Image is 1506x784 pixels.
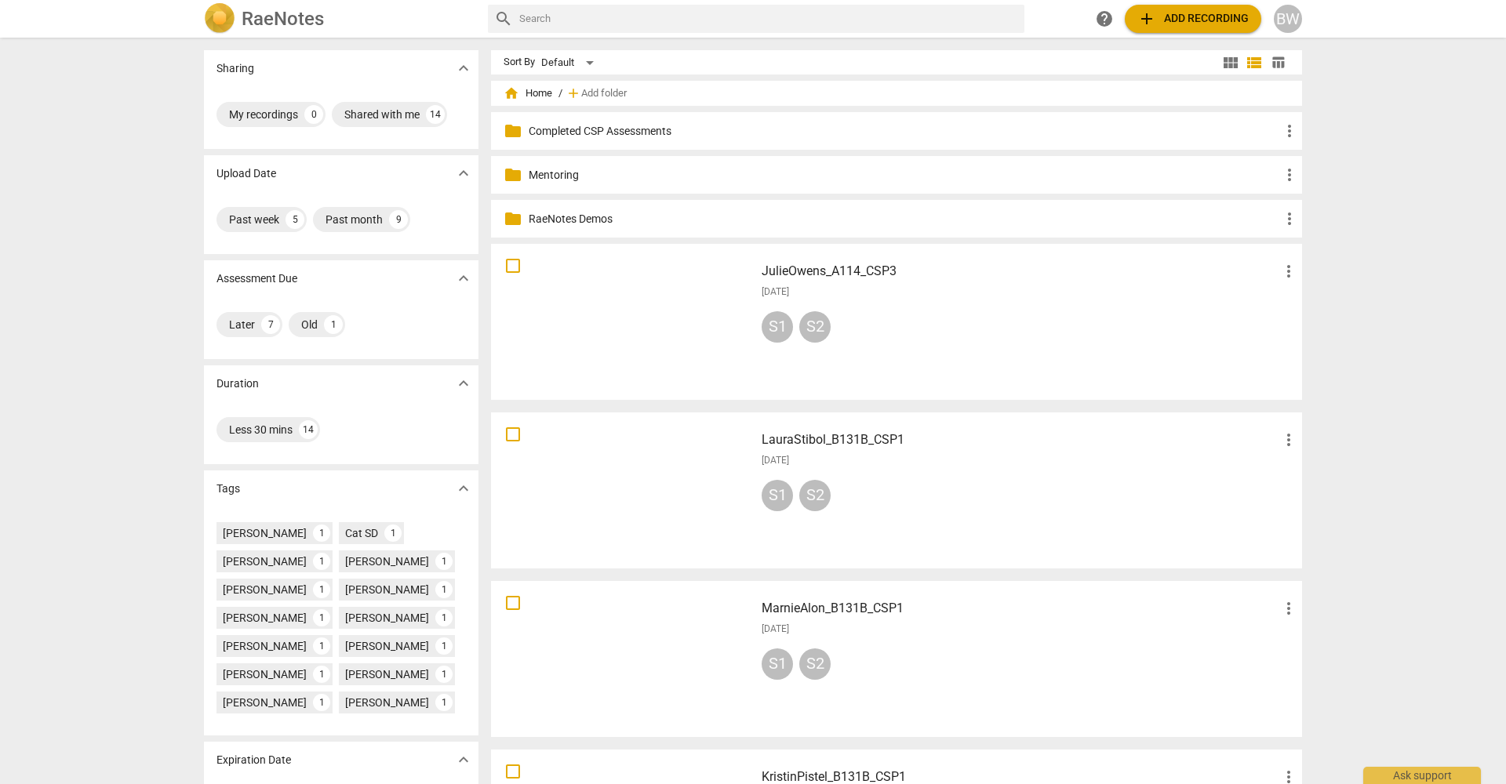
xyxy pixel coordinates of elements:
[1219,51,1242,74] button: Tile view
[345,666,429,682] div: [PERSON_NAME]
[223,638,307,654] div: [PERSON_NAME]
[435,666,453,683] div: 1
[426,105,445,124] div: 14
[216,270,297,287] p: Assessment Due
[313,553,330,570] div: 1
[452,372,475,395] button: Show more
[762,454,789,467] span: [DATE]
[216,376,259,392] p: Duration
[454,269,473,288] span: expand_more
[497,586,1297,731] a: MarnieAlon_B131B_CSP1[DATE]S1S2
[313,666,330,683] div: 1
[494,9,513,28] span: search
[799,648,831,680] div: S2
[452,748,475,771] button: Show more
[504,85,552,101] span: Home
[452,162,475,185] button: Show more
[301,317,318,332] div: Old
[1245,53,1264,72] span: view_list
[389,210,408,229] div: 9
[204,3,475,34] a: LogoRaeNotes
[345,695,429,710] div: [PERSON_NAME]
[454,479,473,498] span: expand_more
[223,582,307,597] div: [PERSON_NAME]
[1266,51,1290,74] button: Table view
[454,374,473,393] span: expand_more
[223,554,307,569] div: [PERSON_NAME]
[452,477,475,500] button: Show more
[581,88,627,100] span: Add folder
[1280,122,1299,140] span: more_vert
[762,311,793,343] div: S1
[454,59,473,78] span: expand_more
[216,752,291,768] p: Expiration Date
[324,315,343,334] div: 1
[223,525,307,541] div: [PERSON_NAME]
[313,524,330,542] div: 1
[229,212,279,227] div: Past week
[313,581,330,598] div: 1
[313,637,330,655] div: 1
[261,315,280,334] div: 7
[216,165,276,182] p: Upload Date
[762,480,793,511] div: S1
[229,317,255,332] div: Later
[1271,55,1286,70] span: table_chart
[497,418,1297,563] a: LauraStibol_B131B_CSP1[DATE]S1S2
[223,610,307,626] div: [PERSON_NAME]
[326,212,383,227] div: Past month
[216,60,254,77] p: Sharing
[435,694,453,711] div: 1
[384,524,402,542] div: 1
[497,249,1297,394] a: JulieOwens_A114_CSP3[DATE]S1S2
[435,553,453,570] div: 1
[762,430,1279,449] h3: LauraStibol_B131B_CSP1
[504,165,522,184] span: folder
[529,211,1280,227] p: RaeNotes Demos
[454,164,473,183] span: expand_more
[1280,165,1299,184] span: more_vert
[435,581,453,598] div: 1
[762,262,1279,281] h3: JulieOwens_A114_CSP3
[762,285,789,299] span: [DATE]
[1279,262,1298,281] span: more_vert
[223,695,307,710] div: [PERSON_NAME]
[1095,9,1114,28] span: help
[558,88,562,100] span: /
[529,123,1280,140] p: Completed CSP Assessments
[345,582,429,597] div: [PERSON_NAME]
[1242,51,1266,74] button: List view
[435,637,453,655] div: 1
[204,3,235,34] img: Logo
[1280,209,1299,228] span: more_vert
[762,599,1279,618] h3: MarnieAlon_B131B_CSP1
[529,167,1280,183] p: Mentoring
[1279,430,1298,449] span: more_vert
[541,50,599,75] div: Default
[313,609,330,626] div: 1
[1137,9,1249,28] span: Add recording
[1274,5,1302,33] button: BW
[345,525,378,541] div: Cat SD
[286,210,304,229] div: 5
[242,8,324,30] h2: RaeNotes
[229,422,293,437] div: Less 30 mins
[304,105,323,124] div: 0
[345,610,429,626] div: [PERSON_NAME]
[345,554,429,569] div: [PERSON_NAME]
[452,267,475,290] button: Show more
[299,420,318,439] div: 14
[519,6,1018,31] input: Search
[1279,599,1298,618] span: more_vert
[223,666,307,682] div: [PERSON_NAME]
[229,107,298,122] div: My recordings
[216,481,240,497] p: Tags
[345,638,429,654] div: [PERSON_NAME]
[313,694,330,711] div: 1
[1363,767,1481,784] div: Ask support
[504,209,522,228] span: folder
[1137,9,1156,28] span: add
[504,122,522,140] span: folder
[1090,5,1119,33] a: Help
